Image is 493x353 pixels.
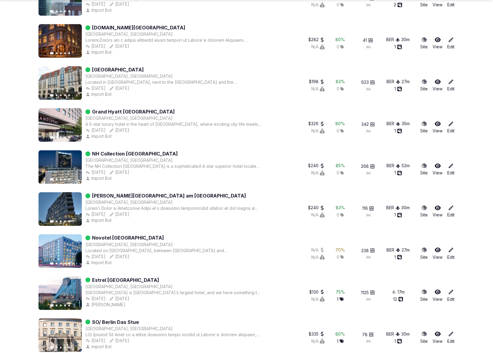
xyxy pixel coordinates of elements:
[60,346,62,348] button: Go to slide 3
[420,37,428,50] a: Site
[401,205,410,211] button: 30m
[64,136,66,138] button: Go to slide 4
[64,10,66,12] button: Go to slide 4
[109,253,129,259] div: [DATE]
[85,37,261,43] div: Loremi.Dolors am c adipis elitsedd eiusm tempori ut Labore'e dolorem Aliquaeni adminimv, quisno e...
[394,338,402,344] button: 1
[433,331,442,344] a: View
[336,86,339,92] span: 0
[109,169,129,175] div: [DATE]
[433,247,442,260] a: View
[50,220,54,222] button: Go to slide 1
[85,157,173,163] button: [GEOGRAPHIC_DATA], [GEOGRAPHIC_DATA]
[85,121,261,127] div: A 5-star luxury hotel in the heart of [GEOGRAPHIC_DATA], where exciting city life meets [PERSON_N...
[68,220,70,222] button: Go to slide 5
[447,163,454,176] a: Edit
[64,262,66,264] button: Go to slide 4
[68,178,70,180] button: Go to slide 5
[85,43,106,49] button: [DATE]
[56,346,57,348] button: Go to slide 2
[39,150,82,184] img: Featured image for NH Collection Berlin Mitte Friedrichstrasse
[85,127,106,133] button: [DATE]
[311,212,325,218] div: N/A
[386,37,400,43] div: BER
[309,331,325,337] button: $335
[335,331,345,337] button: 80%
[311,338,325,344] button: N/A
[311,247,325,253] button: N/A
[309,79,325,85] div: $198
[85,85,106,91] div: [DATE]
[68,52,70,54] button: Go to slide 5
[387,79,400,85] button: BER
[109,337,129,343] button: [DATE]
[60,304,62,306] button: Go to slide 3
[311,254,325,260] button: N/A
[401,331,410,337] button: 30m
[85,337,106,343] div: [DATE]
[336,212,339,218] span: 0
[311,296,325,302] div: N/A
[85,295,106,301] button: [DATE]
[109,43,129,49] button: [DATE]
[85,169,106,175] button: [DATE]
[361,289,375,295] button: 1125
[387,163,400,169] button: BER
[85,283,173,289] div: [GEOGRAPHIC_DATA], [GEOGRAPHIC_DATA]
[60,10,62,12] button: Go to slide 3
[402,247,410,253] div: 27 m
[433,79,442,92] a: View
[85,259,113,265] button: Import Bot
[92,108,175,115] a: Grand Hyatt [GEOGRAPHIC_DATA]
[447,121,454,134] a: Edit
[387,121,400,127] div: BER
[308,37,325,43] button: $282
[335,121,345,127] div: 80 %
[394,254,402,260] button: 1
[402,79,410,85] button: 27m
[337,296,344,302] button: 1
[92,234,164,241] a: Novotel [GEOGRAPHIC_DATA]
[361,247,375,253] button: 238
[387,247,400,253] div: BER
[68,136,70,138] button: Go to slide 5
[394,170,402,176] button: 1
[447,79,454,92] a: Edit
[361,163,369,169] span: 268
[433,37,442,50] a: View
[337,338,344,344] button: 1
[308,163,325,169] button: $240
[64,94,66,96] button: Go to slide 4
[335,247,345,253] div: 70 %
[64,220,66,222] button: Go to slide 4
[336,128,339,134] span: 0
[420,163,428,176] a: Site
[92,192,246,199] a: [PERSON_NAME][GEOGRAPHIC_DATA] am [GEOGRAPHIC_DATA]
[394,128,402,134] div: 1
[336,170,339,176] span: 0
[60,94,62,96] button: Go to slide 3
[56,304,57,306] button: Go to slide 2
[311,44,325,50] div: N/A
[311,170,325,176] div: N/A
[85,331,261,337] div: LO/ Ipsumd Sit Amet co a elitse doeiusmo tempo incidid ut Labore'e dolorem aliquaen, adminimv qu ...
[85,175,113,181] div: Import Bot
[56,52,57,54] button: Go to slide 2
[394,86,402,92] button: 1
[85,7,113,13] div: Import Bot
[308,205,325,211] div: $240
[420,331,428,344] a: Site
[56,220,57,222] button: Go to slide 2
[401,205,410,211] div: 30 m
[85,91,113,97] div: Import Bot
